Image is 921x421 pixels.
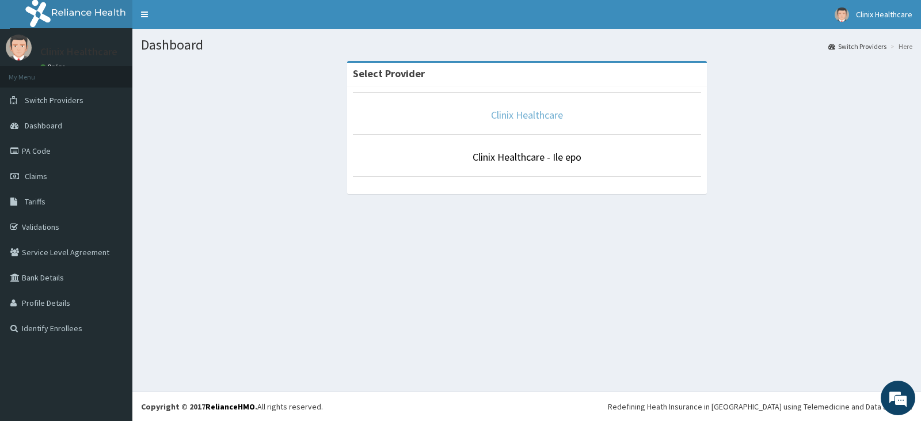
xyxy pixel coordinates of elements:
[353,67,425,80] strong: Select Provider
[205,401,255,412] a: RelianceHMO
[25,171,47,181] span: Claims
[21,58,47,86] img: d_794563401_company_1708531726252_794563401
[132,392,921,421] footer: All rights reserved.
[25,120,62,131] span: Dashboard
[491,108,563,122] a: Clinix Healthcare
[141,401,257,412] strong: Copyright © 2017 .
[60,65,193,79] div: Chat with us now
[6,35,32,60] img: User Image
[141,37,912,52] h1: Dashboard
[828,41,886,51] a: Switch Providers
[40,63,68,71] a: Online
[189,6,216,33] div: Minimize live chat window
[835,7,849,22] img: User Image
[6,290,219,331] textarea: Type your message and hit 'Enter'
[473,150,581,164] a: Clinix Healthcare - Ile epo
[40,47,117,57] p: Clinix Healthcare
[888,41,912,51] li: Here
[25,196,45,207] span: Tariffs
[856,9,912,20] span: Clinix Healthcare
[67,133,159,249] span: We're online!
[608,401,912,412] div: Redefining Heath Insurance in [GEOGRAPHIC_DATA] using Telemedicine and Data Science!
[25,95,83,105] span: Switch Providers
